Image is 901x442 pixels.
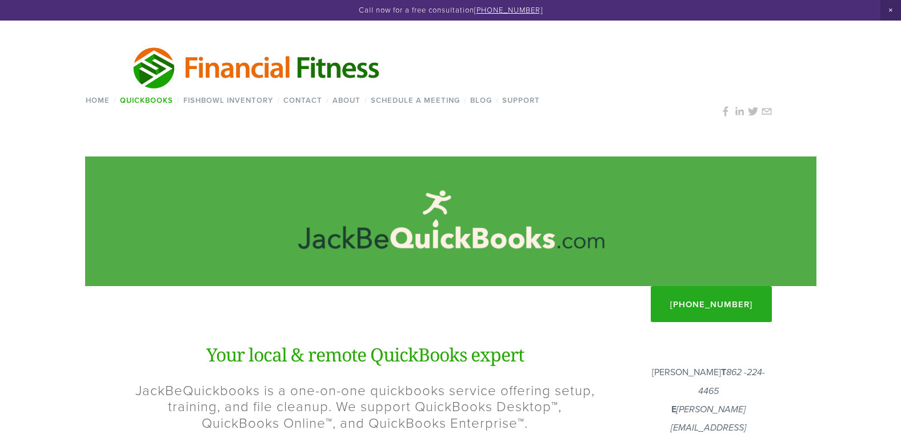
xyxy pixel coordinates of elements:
a: Fishbowl Inventory [180,92,277,109]
a: Schedule a Meeting [367,92,464,109]
span: / [114,95,117,106]
h1: Your local & remote QuickBooks expert [130,341,600,368]
p: Call now for a free consultation [22,6,879,15]
a: Blog [467,92,496,109]
a: QuickBooks [117,92,177,109]
span: / [464,95,467,106]
span: / [326,95,329,106]
h1: JackBeQuickBooks™ Services [130,207,772,235]
strong: E [671,403,676,416]
span: / [177,95,180,106]
a: Home [82,92,114,109]
span: / [365,95,367,106]
a: [PHONE_NUMBER] [474,5,543,15]
a: Contact [280,92,326,109]
a: About [329,92,365,109]
h2: JackBeQuickbooks is a one-on-one quickbooks service offering setup, training, and file cleanup. W... [130,382,600,431]
strong: T [721,365,726,379]
img: Financial Fitness Consulting [130,43,382,92]
em: 862 -224-4465 [698,367,765,396]
a: [PHONE_NUMBER] [651,286,772,322]
a: Support [499,92,544,109]
span: / [496,95,499,106]
span: / [277,95,280,106]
